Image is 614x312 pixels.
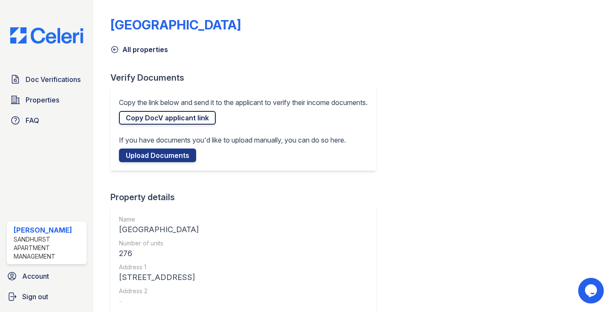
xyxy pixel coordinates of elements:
[119,149,196,162] a: Upload Documents
[110,17,241,32] div: [GEOGRAPHIC_DATA]
[3,27,90,44] img: CE_Logo_Blue-a8612792a0a2168367f1c8372b55b34899dd931a85d93a1a3d3e32e68fde9ad4.png
[578,278,605,303] iframe: chat widget
[110,72,383,84] div: Verify Documents
[119,271,199,283] div: [STREET_ADDRESS]
[26,95,59,105] span: Properties
[7,91,87,108] a: Properties
[26,115,39,125] span: FAQ
[3,268,90,285] a: Account
[14,235,83,261] div: Sandhurst Apartment Management
[119,263,199,271] div: Address 1
[14,225,83,235] div: [PERSON_NAME]
[119,215,199,224] div: Name
[119,224,199,236] div: [GEOGRAPHIC_DATA]
[26,74,81,85] span: Doc Verifications
[7,112,87,129] a: FAQ
[119,248,199,260] div: 276
[119,135,346,145] p: If you have documents you'd like to upload manually, you can do so here.
[119,287,199,295] div: Address 2
[3,288,90,305] a: Sign out
[119,97,368,108] p: Copy the link below and send it to the applicant to verify their income documents.
[119,111,216,125] a: Copy DocV applicant link
[119,295,199,307] div: -
[110,44,168,55] a: All properties
[119,239,199,248] div: Number of units
[110,191,383,203] div: Property details
[7,71,87,88] a: Doc Verifications
[22,292,48,302] span: Sign out
[22,271,49,281] span: Account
